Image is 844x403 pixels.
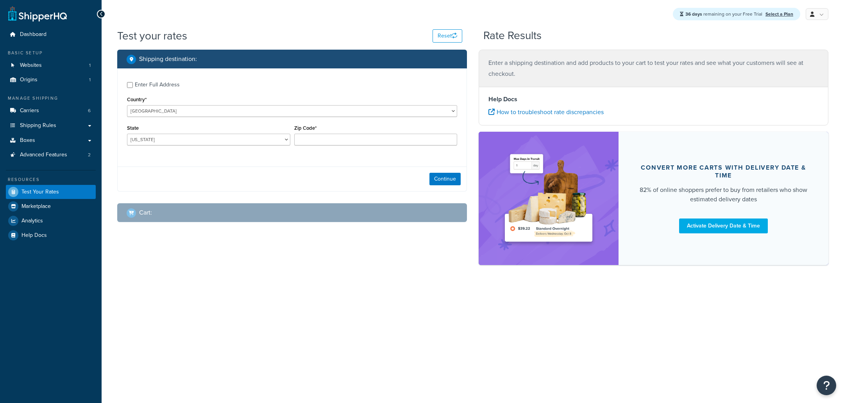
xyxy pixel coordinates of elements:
div: Basic Setup [6,50,96,56]
div: 82% of online shoppers prefer to buy from retailers who show estimated delivery dates [637,185,810,204]
p: Enter a shipping destination and add products to your cart to test your rates and see what your c... [488,57,819,79]
li: Origins [6,73,96,87]
span: Shipping Rules [20,122,56,129]
span: Dashboard [20,31,46,38]
span: Websites [20,62,42,69]
label: Zip Code* [294,125,316,131]
a: Advanced Features2 [6,148,96,162]
button: Open Resource Center [817,376,836,395]
span: Test Your Rates [21,189,59,195]
li: Carriers [6,104,96,118]
span: Advanced Features [20,152,67,158]
span: 1 [89,62,91,69]
a: Analytics [6,214,96,228]
a: Activate Delivery Date & Time [679,219,768,233]
img: feature-image-ddt-36eae7f7280da8017bfb280eaccd9c446f90b1fe08728e4019434db127062ab4.png [500,143,597,253]
span: Analytics [21,218,43,224]
label: State [127,125,139,131]
a: Shipping Rules [6,118,96,133]
a: Carriers6 [6,104,96,118]
h4: Help Docs [488,95,819,104]
a: Origins1 [6,73,96,87]
li: Websites [6,58,96,73]
h2: Shipping destination : [139,56,197,63]
span: Origins [20,77,38,83]
label: Country* [127,97,147,102]
span: 6 [88,107,91,114]
a: Test Your Rates [6,185,96,199]
span: 2 [88,152,91,158]
input: Enter Full Address [127,82,133,88]
a: Websites1 [6,58,96,73]
a: Boxes [6,133,96,148]
button: Continue [429,173,461,185]
span: Help Docs [21,232,47,239]
button: Reset [433,29,462,43]
span: Carriers [20,107,39,114]
span: Boxes [20,137,35,144]
strong: 36 days [685,11,702,18]
li: Advanced Features [6,148,96,162]
h2: Rate Results [483,30,542,42]
div: Convert more carts with delivery date & time [637,164,810,179]
span: remaining on your Free Trial [685,11,764,18]
div: Enter Full Address [135,79,180,90]
h1: Test your rates [117,28,187,43]
div: Manage Shipping [6,95,96,102]
span: 1 [89,77,91,83]
h2: Cart : [139,209,152,216]
div: Resources [6,176,96,183]
a: Marketplace [6,199,96,213]
span: Marketplace [21,203,51,210]
a: Help Docs [6,228,96,242]
a: Select a Plan [765,11,793,18]
a: Dashboard [6,27,96,42]
a: How to troubleshoot rate discrepancies [488,107,604,116]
